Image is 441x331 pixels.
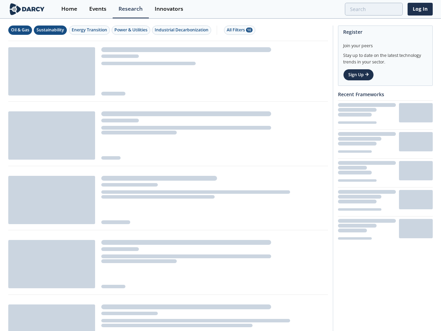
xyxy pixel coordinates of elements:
button: All Filters 10 [224,26,255,35]
button: Energy Transition [69,26,110,35]
img: logo-wide.svg [8,3,46,15]
button: Industrial Decarbonization [152,26,211,35]
div: Register [343,26,428,38]
div: Stay up to date on the latest technology trends in your sector. [343,49,428,65]
div: Power & Utilities [114,27,147,33]
div: Energy Transition [72,27,107,33]
div: Innovators [155,6,183,12]
div: Join your peers [343,38,428,49]
div: Research [119,6,143,12]
div: All Filters [227,27,253,33]
button: Power & Utilities [112,26,150,35]
div: Oil & Gas [11,27,29,33]
input: Advanced Search [345,3,403,16]
div: Events [89,6,106,12]
div: Industrial Decarbonization [155,27,208,33]
button: Sustainability [34,26,67,35]
a: Log In [408,3,433,16]
span: 10 [246,28,253,32]
button: Oil & Gas [8,26,32,35]
div: Home [61,6,77,12]
a: Sign Up [343,69,374,81]
div: Sustainability [37,27,64,33]
div: Recent Frameworks [338,88,433,100]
